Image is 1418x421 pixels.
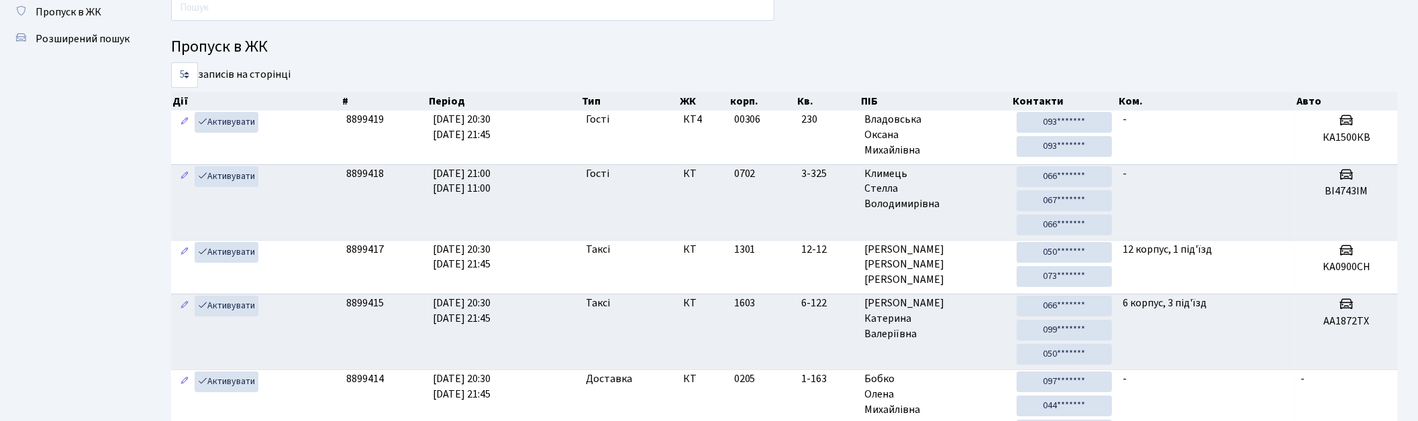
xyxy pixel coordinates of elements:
h5: KA0900CH [1301,261,1392,274]
h5: АА1872ТХ [1301,315,1392,328]
span: Розширений пошук [36,32,130,46]
a: Активувати [195,371,258,392]
th: Авто [1295,92,1398,111]
span: [DATE] 21:00 [DATE] 11:00 [433,166,491,196]
span: 12 корпус, 1 під'їзд [1123,242,1212,257]
span: [PERSON_NAME] Катерина Валеріївна [865,296,1006,342]
th: корп. [729,92,796,111]
span: Гості [586,166,609,182]
span: 6-122 [801,296,854,311]
select: записів на сторінці [171,62,198,88]
span: Гості [586,112,609,127]
a: Редагувати [176,371,193,392]
span: 8899415 [346,296,384,310]
h5: КА1500КВ [1301,131,1392,144]
span: КТ [684,296,723,311]
span: КТ [684,242,723,257]
th: Тип [580,92,678,111]
span: 1301 [734,242,756,257]
span: Владовська Оксана Михайлівна [865,112,1006,158]
a: Редагувати [176,296,193,316]
a: Редагувати [176,166,193,187]
span: КТ [684,371,723,387]
th: Контакти [1011,92,1117,111]
span: 8899414 [346,371,384,386]
span: Таксі [586,242,610,257]
span: 0205 [734,371,756,386]
span: - [1123,166,1127,181]
span: 0702 [734,166,756,181]
h4: Пропуск в ЖК [171,38,1398,57]
span: - [1123,112,1127,127]
th: # [341,92,427,111]
span: 1-163 [801,371,854,387]
span: Пропуск в ЖК [36,5,101,19]
span: 3-325 [801,166,854,182]
span: [DATE] 20:30 [DATE] 21:45 [433,242,491,272]
span: - [1301,371,1305,386]
span: 00306 [734,112,761,127]
span: [PERSON_NAME] [PERSON_NAME] [PERSON_NAME] [865,242,1006,288]
span: - [1123,371,1127,386]
span: Таксі [586,296,610,311]
span: 1603 [734,296,756,310]
span: [DATE] 20:30 [DATE] 21:45 [433,371,491,402]
span: [DATE] 20:30 [DATE] 21:45 [433,296,491,326]
h5: ВІ4743ІМ [1301,185,1392,198]
a: Редагувати [176,112,193,133]
span: Климець Стелла Володимирівна [865,166,1006,213]
a: Редагувати [176,242,193,263]
span: 8899419 [346,112,384,127]
span: Доставка [586,371,632,387]
th: Період [427,92,580,111]
th: Ком. [1118,92,1296,111]
a: Активувати [195,242,258,263]
span: [DATE] 20:30 [DATE] 21:45 [433,112,491,142]
span: 12-12 [801,242,854,257]
th: Дії [171,92,341,111]
th: ЖК [678,92,729,111]
a: Розширений пошук [7,25,141,52]
span: КТ [684,166,723,182]
span: 230 [801,112,854,127]
th: Кв. [796,92,860,111]
span: 8899417 [346,242,384,257]
a: Активувати [195,296,258,316]
th: ПІБ [860,92,1011,111]
label: записів на сторінці [171,62,291,88]
span: 6 корпус, 3 під'їзд [1123,296,1207,310]
span: 8899418 [346,166,384,181]
a: Активувати [195,166,258,187]
span: Бобко Олена Михайлівна [865,371,1006,418]
a: Активувати [195,112,258,133]
span: КТ4 [684,112,723,127]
